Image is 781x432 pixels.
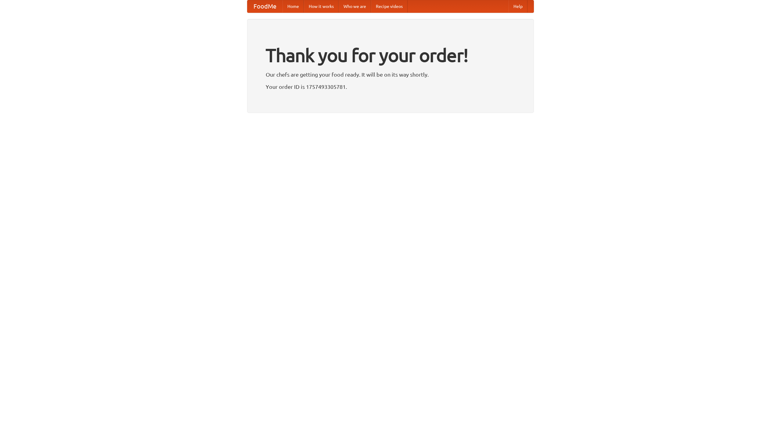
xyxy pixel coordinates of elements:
a: Recipe videos [371,0,408,13]
h1: Thank you for your order! [266,41,515,70]
p: Your order ID is 1757493305781. [266,82,515,91]
a: Who we are [339,0,371,13]
a: Help [509,0,527,13]
a: How it works [304,0,339,13]
p: Our chefs are getting your food ready. It will be on its way shortly. [266,70,515,79]
a: FoodMe [247,0,283,13]
a: Home [283,0,304,13]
